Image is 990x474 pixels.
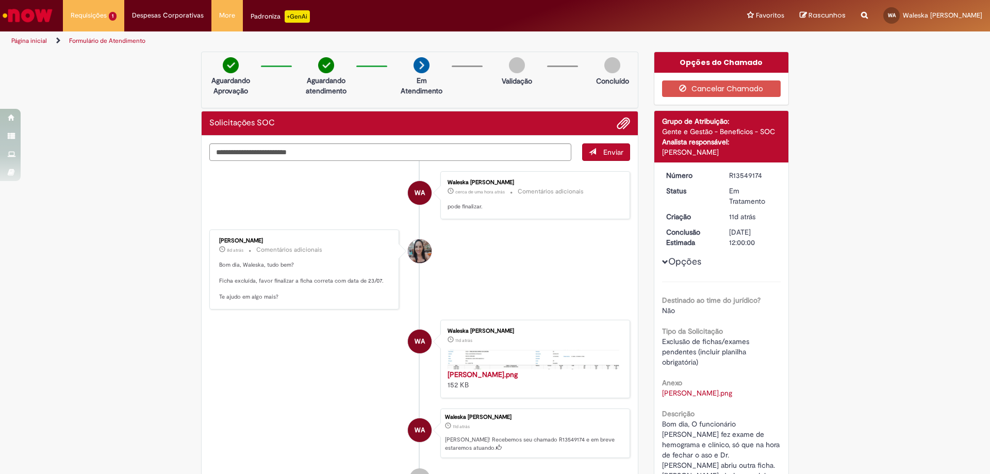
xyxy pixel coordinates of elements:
[1,5,54,26] img: ServiceNow
[658,227,722,248] dt: Conclusão Estimada
[448,179,619,186] div: Waleska [PERSON_NAME]
[301,75,351,96] p: Aguardando atendimento
[408,181,432,205] div: Waleska Marques Magalhaes Araujo
[662,296,761,305] b: Destinado ao time do jurídico?
[318,57,334,73] img: check-circle-green.png
[603,148,623,157] span: Enviar
[445,436,624,452] p: [PERSON_NAME]! Recebemos seu chamado R13549174 e em breve estaremos atuando.
[455,189,505,195] span: cerca de uma hora atrás
[518,187,584,196] small: Comentários adicionais
[408,418,432,442] div: Waleska Marques Magalhaes Araujo
[756,10,784,21] span: Favoritos
[662,126,781,137] div: Gente e Gestão - Benefícios - SOC
[729,227,777,248] div: [DATE] 12:00:00
[509,57,525,73] img: img-circle-grey.png
[415,329,425,354] span: WA
[662,409,695,418] b: Descrição
[455,337,472,344] span: 11d atrás
[285,10,310,23] p: +GenAi
[582,143,630,161] button: Enviar
[729,212,755,221] span: 11d atrás
[408,239,432,263] div: Lilian Goncalves Aguiar
[662,80,781,97] button: Cancelar Chamado
[219,238,391,244] div: [PERSON_NAME]
[662,337,751,367] span: Exclusão de fichas/exames pendentes (incluir planilha obrigatória)
[132,10,204,21] span: Despesas Corporativas
[8,31,652,51] ul: Trilhas de página
[223,57,239,73] img: check-circle-green.png
[415,181,425,205] span: WA
[888,12,896,19] span: WA
[604,57,620,73] img: img-circle-grey.png
[658,211,722,222] dt: Criação
[11,37,47,45] a: Página inicial
[903,11,982,20] span: Waleska [PERSON_NAME]
[658,170,722,181] dt: Número
[658,186,722,196] dt: Status
[71,10,107,21] span: Requisições
[448,328,619,334] div: Waleska [PERSON_NAME]
[109,12,117,21] span: 1
[729,186,777,206] div: Em Tratamento
[455,337,472,344] time: 19/09/2025 08:05:36
[662,388,732,398] a: Download de carlos jose.png
[662,137,781,147] div: Analista responsável:
[256,246,322,254] small: Comentários adicionais
[662,306,675,315] span: Não
[69,37,145,45] a: Formulário de Atendimento
[445,414,624,420] div: Waleska [PERSON_NAME]
[448,369,619,390] div: 152 KB
[414,57,430,73] img: arrow-next.png
[662,378,682,387] b: Anexo
[455,189,505,195] time: 29/09/2025 07:25:19
[453,423,470,430] time: 19/09/2025 08:07:27
[415,418,425,443] span: WA
[448,203,619,211] p: pode finalizar.
[808,10,846,20] span: Rascunhos
[397,75,447,96] p: Em Atendimento
[729,211,777,222] div: 19/09/2025 08:07:27
[408,330,432,353] div: Waleska Marques Magalhaes Araujo
[219,261,391,302] p: Bom dia, Waleska, tudo bem? Ficha excluída, favor finalizar a ficha correta com data de 23/07. Te...
[502,76,532,86] p: Validação
[206,75,256,96] p: Aguardando Aprovação
[209,408,630,458] li: Waleska Marques Magalhaes Araujo
[654,52,789,73] div: Opções do Chamado
[219,10,235,21] span: More
[251,10,310,23] div: Padroniza
[448,370,518,379] a: [PERSON_NAME].png
[453,423,470,430] span: 11d atrás
[800,11,846,21] a: Rascunhos
[729,170,777,181] div: R13549174
[209,119,275,128] h2: Solicitações SOC Histórico de tíquete
[209,143,571,161] textarea: Digite sua mensagem aqui...
[596,76,629,86] p: Concluído
[662,326,723,336] b: Tipo da Solicitação
[662,147,781,157] div: [PERSON_NAME]
[617,117,630,130] button: Adicionar anexos
[227,247,243,253] span: 8d atrás
[227,247,243,253] time: 22/09/2025 07:37:58
[662,116,781,126] div: Grupo de Atribuição:
[729,212,755,221] time: 19/09/2025 08:07:27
